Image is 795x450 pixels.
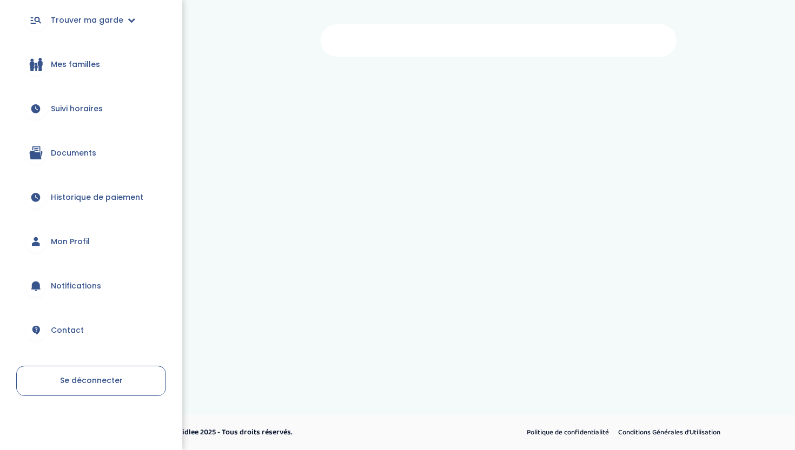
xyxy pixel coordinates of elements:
[16,222,166,261] a: Mon Profil
[16,366,166,396] a: Se déconnecter
[51,192,143,203] span: Historique de paiement
[51,325,84,336] span: Contact
[51,15,123,26] span: Trouver ma garde
[614,426,724,440] a: Conditions Générales d’Utilisation
[51,59,100,70] span: Mes familles
[16,89,166,128] a: Suivi horaires
[171,427,443,438] p: © Kidlee 2025 - Tous droits réservés.
[16,266,166,305] a: Notifications
[60,375,123,386] span: Se déconnecter
[16,133,166,172] a: Documents
[51,236,90,247] span: Mon Profil
[16,45,166,84] a: Mes familles
[523,426,613,440] a: Politique de confidentialité
[16,178,166,217] a: Historique de paiement
[51,103,103,115] span: Suivi horaires
[51,280,101,292] span: Notifications
[51,147,96,159] span: Documents
[16,311,166,350] a: Contact
[16,1,166,39] a: Trouver ma garde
